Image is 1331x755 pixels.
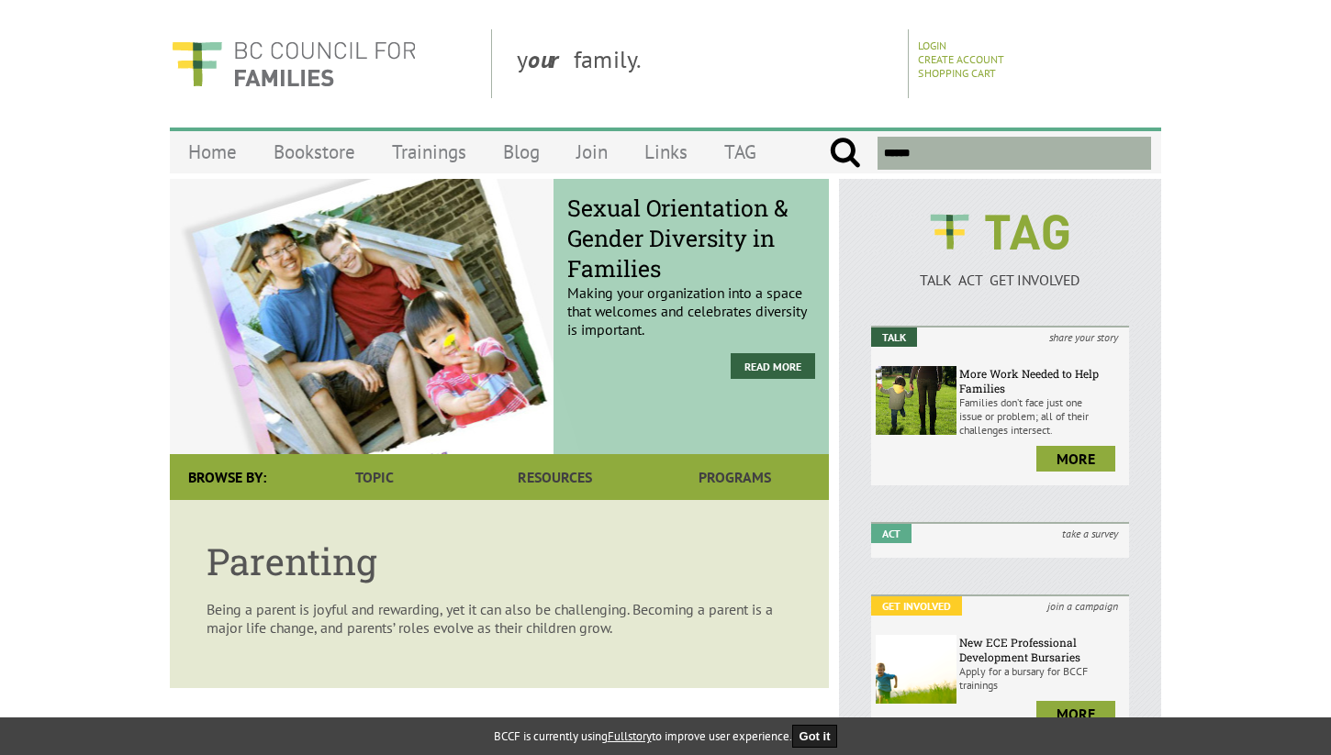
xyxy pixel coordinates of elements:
[170,454,285,500] div: Browse By:
[207,600,792,637] p: Being a parent is joyful and rewarding, yet it can also be challenging. Becoming a parent is a ma...
[1051,524,1129,543] i: take a survey
[706,130,775,173] a: TAG
[959,664,1124,692] p: Apply for a bursary for BCCF trainings
[871,252,1129,289] a: TALK ACT GET INVOLVED
[871,524,912,543] em: Act
[626,130,706,173] a: Links
[959,395,1124,437] p: Families don’t face just one issue or problem; all of their challenges intersect.
[829,137,861,170] input: Submit
[502,29,909,98] div: y family.
[871,596,962,616] em: Get Involved
[918,66,996,80] a: Shopping Cart
[918,39,946,52] a: Login
[567,193,815,283] span: Sexual Orientation & Gender Diversity in Families
[871,271,1129,289] p: TALK ACT GET INVOLVED
[871,328,917,347] em: Talk
[207,537,792,585] h1: Parenting
[485,130,558,173] a: Blog
[608,728,652,744] a: Fullstory
[731,353,815,379] a: Read More
[558,130,626,173] a: Join
[1036,596,1129,616] i: join a campaign
[1036,446,1115,472] a: more
[1036,701,1115,727] a: more
[285,454,464,500] a: Topic
[1038,328,1129,347] i: share your story
[917,197,1082,267] img: BCCF's TAG Logo
[645,454,825,500] a: Programs
[464,454,644,500] a: Resources
[528,44,574,74] strong: our
[959,635,1124,664] h6: New ECE Professional Development Bursaries
[959,366,1124,395] h6: More Work Needed to Help Families
[792,725,838,748] button: Got it
[374,130,485,173] a: Trainings
[170,29,418,98] img: BC Council for FAMILIES
[255,130,374,173] a: Bookstore
[170,130,255,173] a: Home
[918,52,1004,66] a: Create Account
